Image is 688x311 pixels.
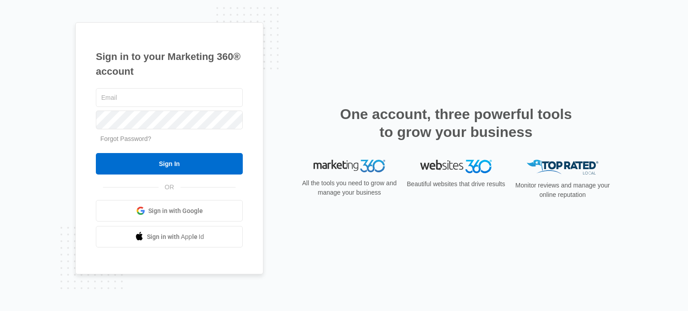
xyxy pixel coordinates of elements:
p: Beautiful websites that drive results [406,179,506,189]
span: Sign in with Apple Id [147,232,204,242]
h2: One account, three powerful tools to grow your business [337,105,575,141]
a: Sign in with Apple Id [96,226,243,247]
input: Email [96,88,243,107]
img: Marketing 360 [314,160,385,172]
a: Forgot Password? [100,135,151,142]
a: Sign in with Google [96,200,243,222]
p: Monitor reviews and manage your online reputation [512,181,613,200]
p: All the tools you need to grow and manage your business [299,179,400,197]
img: Websites 360 [420,160,492,173]
h1: Sign in to your Marketing 360® account [96,49,243,79]
img: Top Rated Local [527,160,598,175]
span: OR [159,183,181,192]
input: Sign In [96,153,243,175]
span: Sign in with Google [148,206,203,216]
